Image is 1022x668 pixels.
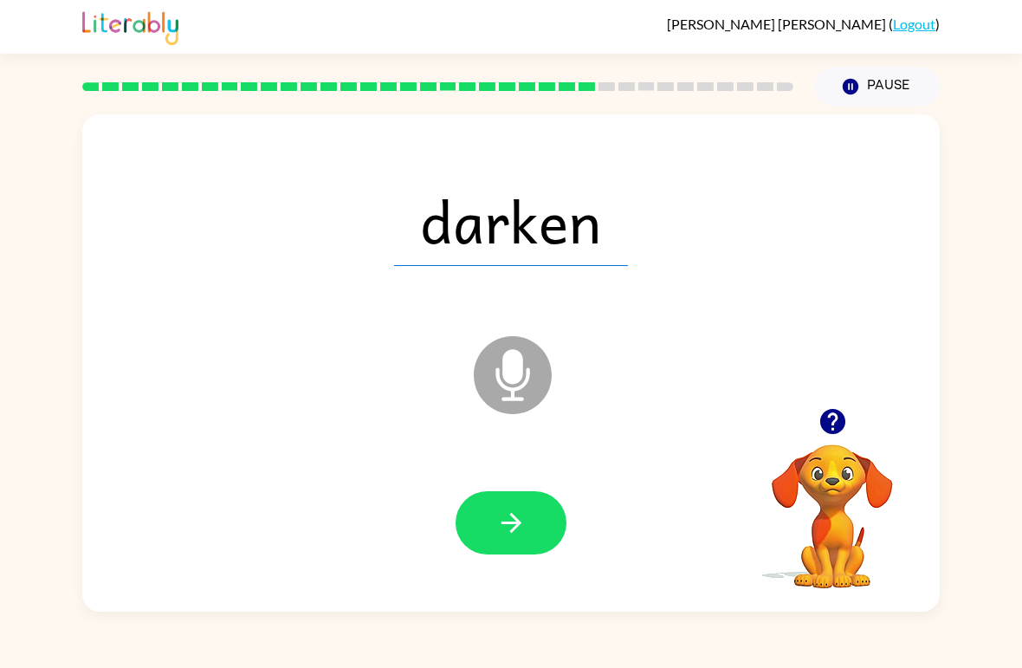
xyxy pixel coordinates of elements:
video: Your browser must support playing .mp4 files to use Literably. Please try using another browser. [746,418,919,591]
div: ( ) [667,16,940,32]
span: darken [394,176,628,266]
img: Literably [82,7,178,45]
span: [PERSON_NAME] [PERSON_NAME] [667,16,889,32]
a: Logout [893,16,935,32]
button: Pause [814,67,940,107]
